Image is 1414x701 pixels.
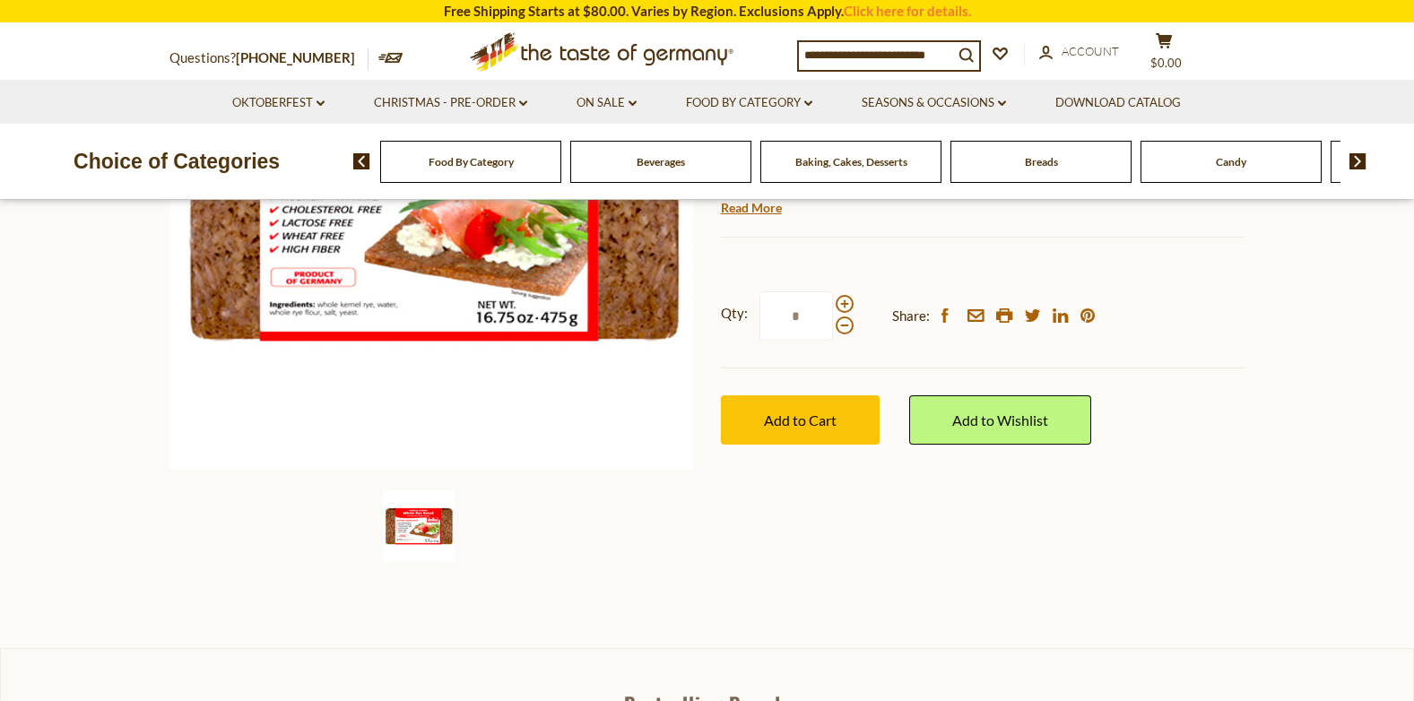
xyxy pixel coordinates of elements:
[236,49,355,65] a: [PHONE_NUMBER]
[1138,32,1192,77] button: $0.00
[1055,93,1181,113] a: Download Catalog
[1349,153,1366,169] img: next arrow
[169,47,369,70] p: Questions?
[1216,155,1246,169] a: Candy
[383,490,455,562] img: Delba Traditional German Whole Rye Grain Bread 16.75 oz
[721,395,880,445] button: Add to Cart
[862,93,1006,113] a: Seasons & Occasions
[577,93,637,113] a: On Sale
[686,93,812,113] a: Food By Category
[353,153,370,169] img: previous arrow
[637,155,685,169] a: Beverages
[1150,56,1182,70] span: $0.00
[429,155,514,169] a: Food By Category
[374,93,527,113] a: Christmas - PRE-ORDER
[909,395,1091,445] a: Add to Wishlist
[795,155,907,169] a: Baking, Cakes, Desserts
[1062,44,1119,58] span: Account
[1025,155,1058,169] a: Breads
[764,411,837,428] span: Add to Cart
[892,305,930,327] span: Share:
[721,199,782,217] a: Read More
[232,93,325,113] a: Oktoberfest
[844,3,971,19] a: Click here for details.
[759,291,833,341] input: Qty:
[721,302,748,325] strong: Qty:
[1039,42,1119,62] a: Account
